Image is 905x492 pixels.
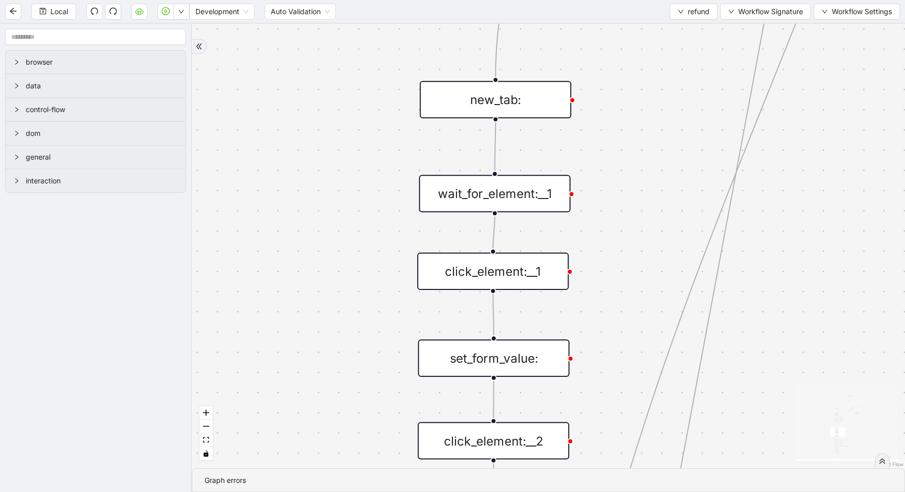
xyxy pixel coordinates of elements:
span: undo [90,7,98,15]
div: set_form_value: [418,339,570,377]
span: interaction [26,175,177,186]
g: Edge from wait_for_element:__1 to click_element:__1 [493,216,494,249]
span: arrow-left [9,7,17,15]
button: redo [105,4,121,20]
span: down [678,9,684,15]
button: arrow-left [5,4,21,20]
span: right [14,178,20,184]
span: Local [51,6,68,17]
button: downWorkflow Signature [720,4,811,20]
span: right [14,107,20,113]
button: saveLocal [31,4,76,20]
span: Workflow Signature [738,6,803,17]
div: interaction [6,169,185,192]
button: downWorkflow Settings [814,4,900,20]
div: Graph errors [205,475,892,486]
button: downrefund [670,4,718,20]
span: control-flow [26,104,177,115]
span: right [14,59,20,65]
div: click_element:__2 [418,422,569,460]
div: control-flow [6,98,185,121]
button: zoom out [199,420,213,433]
span: down [178,9,184,15]
g: Edge from new_tab: to wait_for_element:__1 [495,122,496,171]
button: cloud-server [131,4,147,20]
div: wait_for_element:__1 [419,175,571,212]
span: refund [688,6,710,17]
div: new_tab: [420,81,571,118]
span: right [14,154,20,160]
span: general [26,152,177,163]
button: toggle interactivity [199,447,213,461]
div: general [6,145,185,169]
span: data [26,80,177,91]
div: dom [6,122,185,145]
span: double-right [879,458,886,465]
span: Development [195,4,248,19]
div: click_element:__1 [417,253,569,290]
button: play-circle [158,4,174,20]
span: down [822,9,828,15]
div: data [6,74,185,97]
span: down [728,9,734,15]
span: redo [109,7,117,15]
button: down [173,4,189,20]
span: save [39,8,46,15]
a: React Flow attribution [877,461,903,467]
span: dom [26,128,177,139]
span: right [14,83,20,89]
span: double-right [195,43,203,50]
button: zoom in [199,406,213,420]
span: browser [26,57,177,68]
span: play-circle [162,7,170,15]
span: Auto Validation [271,4,330,19]
span: cloud-server [135,7,143,15]
div: browser [6,51,185,74]
button: fit view [199,433,213,447]
button: undo [86,4,103,20]
span: right [14,130,20,136]
span: Workflow Settings [832,6,892,17]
